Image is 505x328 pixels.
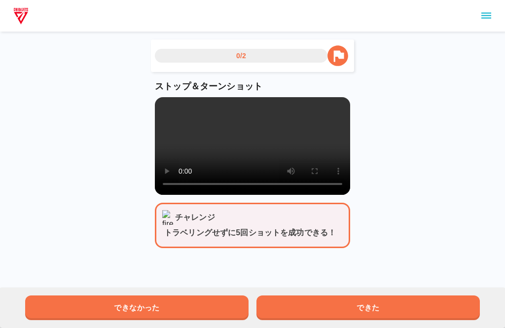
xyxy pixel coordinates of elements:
button: sidemenu [478,7,495,24]
p: トラベリングせずに5回ショットを成功できる！ [164,227,345,239]
p: チャレンジ [175,212,215,223]
button: できた [256,295,480,320]
img: dummy [12,6,30,26]
img: fire_icon [162,210,173,225]
p: ストップ＆ターンショット [155,80,350,93]
button: できなかった [25,295,249,320]
p: 0/2 [236,51,246,61]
